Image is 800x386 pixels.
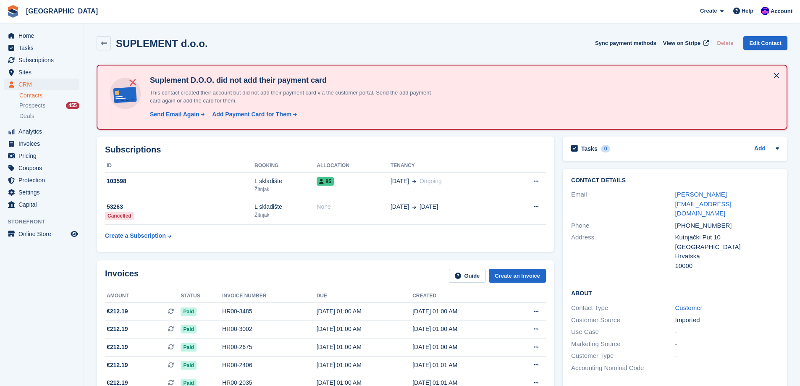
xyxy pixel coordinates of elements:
div: [DATE] 01:00 AM [317,307,412,316]
button: Delete [713,36,737,50]
span: €212.19 [107,307,128,316]
a: menu [4,79,79,90]
span: Paid [181,361,196,370]
div: [DATE] 01:00 AM [317,361,412,370]
a: menu [4,199,79,210]
span: [DATE] [391,202,409,211]
h2: Tasks [581,145,598,152]
a: menu [4,54,79,66]
span: Paid [181,307,196,316]
span: Online Store [18,228,69,240]
div: [GEOGRAPHIC_DATA] [675,242,779,252]
div: Customer Type [571,351,675,361]
th: ID [105,159,254,173]
div: Cancelled [105,212,134,220]
a: Contacts [19,92,79,100]
a: Guide [449,269,486,283]
a: Add Payment Card for Them [209,110,298,119]
h2: About [571,289,779,297]
a: menu [4,30,79,42]
a: Edit Contact [743,36,787,50]
div: - [675,327,779,337]
a: Add [754,144,766,154]
div: Marketing Source [571,339,675,349]
a: menu [4,42,79,54]
th: Booking [254,159,317,173]
div: Accounting Nominal Code [571,363,675,373]
a: menu [4,66,79,78]
span: Account [771,7,792,16]
img: Ivan Gačić [761,7,769,15]
div: Imported [675,315,779,325]
div: [DATE] 01:00 AM [317,343,412,352]
th: Allocation [317,159,391,173]
span: €212.19 [107,361,128,370]
a: Preview store [69,229,79,239]
th: Created [412,289,508,303]
th: Status [181,289,222,303]
div: L skladište [254,177,317,186]
span: Storefront [8,218,84,226]
span: Prospects [19,102,45,110]
a: [GEOGRAPHIC_DATA] [23,4,101,18]
div: 103598 [105,177,254,186]
span: Help [742,7,753,15]
img: stora-icon-8386f47178a22dfd0bd8f6a31ec36ba5ce8667c1dd55bd0f319d3a0aa187defe.svg [7,5,19,18]
h2: SUPLEMENT d.o.o. [116,38,208,49]
div: - [675,339,779,349]
div: Kutnjački Put 10 [675,233,779,242]
div: HR00-2675 [222,343,317,352]
div: HR00-2406 [222,361,317,370]
h2: Invoices [105,269,139,283]
a: Customer [675,304,703,311]
div: Contact Type [571,303,675,313]
h2: Subscriptions [105,145,546,155]
span: Pricing [18,150,69,162]
a: Prospects 455 [19,101,79,110]
a: Create a Subscription [105,228,171,244]
div: HR00-3485 [222,307,317,316]
span: 85 [317,177,333,186]
a: [PERSON_NAME][EMAIL_ADDRESS][DOMAIN_NAME] [675,191,732,217]
span: [DATE] [391,177,409,186]
div: 10000 [675,261,779,271]
div: Use Case [571,327,675,337]
p: This contact created their account but did not add their payment card via the customer portal. Se... [147,89,441,105]
div: [DATE] 01:00 AM [412,325,508,333]
div: Send Email Again [150,110,199,119]
span: Home [18,30,69,42]
div: Hrvatska [675,252,779,261]
a: menu [4,138,79,150]
h4: Suplement D.O.O. did not add their payment card [147,76,441,85]
div: Customer Source [571,315,675,325]
div: [DATE] 01:00 AM [412,307,508,316]
div: [DATE] 01:01 AM [412,361,508,370]
span: Sites [18,66,69,78]
span: Settings [18,186,69,198]
a: menu [4,186,79,198]
a: Create an Invoice [489,269,546,283]
span: Analytics [18,126,69,137]
span: CRM [18,79,69,90]
div: [DATE] 01:00 AM [317,325,412,333]
h2: Contact Details [571,177,779,184]
th: Invoice number [222,289,317,303]
div: Create a Subscription [105,231,166,240]
span: View on Stripe [663,39,700,47]
span: €212.19 [107,325,128,333]
div: Address [571,233,675,270]
span: Tasks [18,42,69,54]
span: Coupons [18,162,69,174]
span: Paid [181,325,196,333]
span: €212.19 [107,343,128,352]
a: menu [4,174,79,186]
span: Invoices [18,138,69,150]
div: Žitnjak [254,186,317,193]
a: menu [4,162,79,174]
span: Subscriptions [18,54,69,66]
th: Amount [105,289,181,303]
div: Email [571,190,675,218]
th: Tenancy [391,159,506,173]
a: menu [4,228,79,240]
span: Ongoing [420,178,442,184]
